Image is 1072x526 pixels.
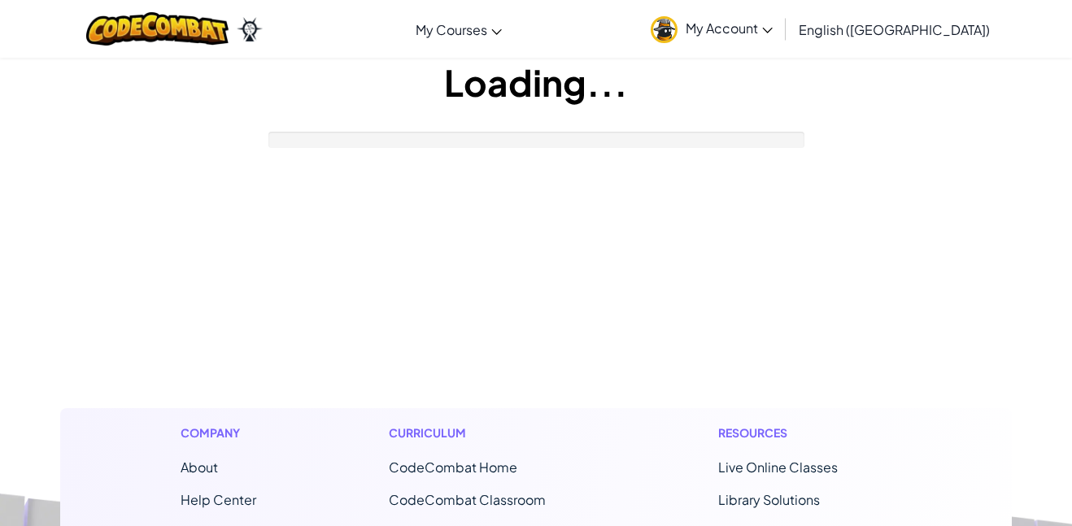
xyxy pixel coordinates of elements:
span: My Account [686,20,773,37]
a: My Account [643,3,781,54]
h1: Company [181,424,256,441]
img: avatar [651,16,678,43]
span: My Courses [416,21,487,38]
a: Library Solutions [718,491,820,508]
span: CodeCombat Home [389,459,517,476]
a: Help Center [181,491,256,508]
a: English ([GEOGRAPHIC_DATA]) [791,7,998,51]
span: English ([GEOGRAPHIC_DATA]) [799,21,990,38]
img: Ozaria [237,17,263,41]
a: About [181,459,218,476]
a: CodeCombat Classroom [389,491,546,508]
a: Live Online Classes [718,459,838,476]
h1: Resources [718,424,891,441]
img: CodeCombat logo [86,12,229,46]
h1: Curriculum [389,424,586,441]
a: My Courses [407,7,510,51]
